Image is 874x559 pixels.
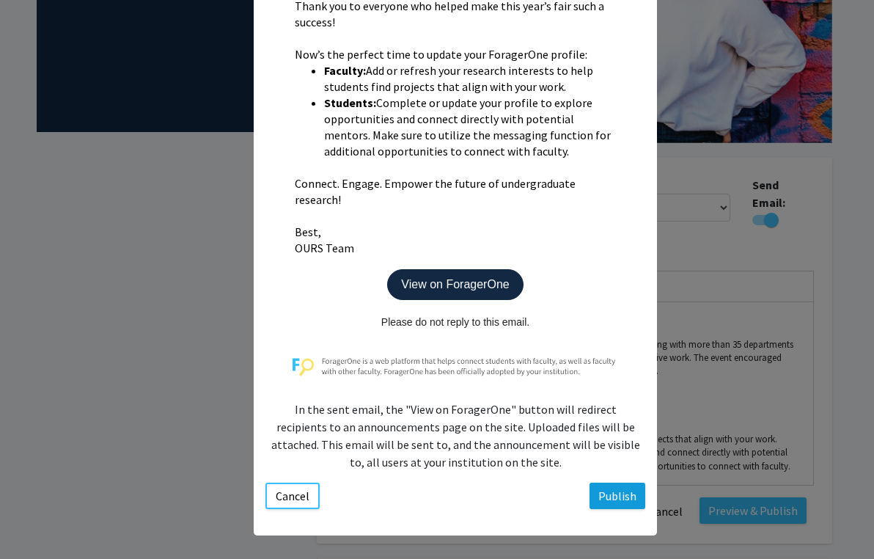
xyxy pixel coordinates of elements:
[295,240,616,256] p: OURS Team
[324,63,366,78] strong: Faculty:
[295,224,616,240] p: Best,
[387,269,523,300] p: View on ForagerOne
[381,316,529,328] span: Please do not reply to this email.
[265,483,320,509] button: Cancel
[324,62,616,95] li: Add or refresh your research interests to help students find projects that align with your work.
[268,401,642,471] p: In the sent email, the "View on ForagerOne" button will redirect recipients to an announcements p...
[324,95,616,159] li: Complete or update your profile to explore opportunities and connect directly with potential ment...
[324,95,376,110] strong: Students:
[295,46,616,62] p: Now’s the perfect time to update your ForagerOne profile:
[11,493,62,548] iframe: Chat
[590,483,645,509] button: Publish
[295,175,616,208] p: Connect. Engage. Empower the future of undergraduate research!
